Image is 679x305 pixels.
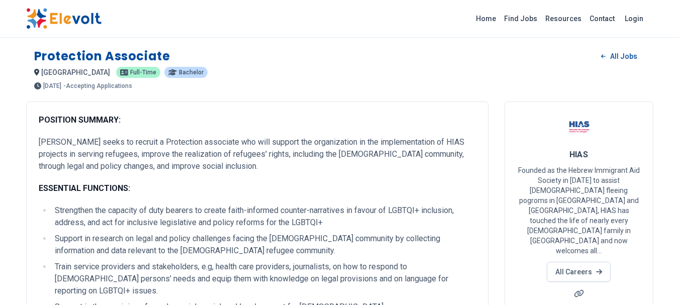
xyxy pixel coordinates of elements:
[593,49,645,64] a: All Jobs
[179,69,204,75] span: Bachelor
[43,83,61,89] span: [DATE]
[500,11,541,27] a: Find Jobs
[26,8,102,29] img: Elevolt
[541,11,586,27] a: Resources
[566,114,592,139] img: HIAS
[63,83,132,89] p: - Accepting Applications
[619,9,649,29] a: Login
[472,11,500,27] a: Home
[39,183,130,193] strong: ESSENTIAL FUNCTIONS:
[130,69,156,75] span: Full-time
[52,205,476,229] li: Strengthen the capacity of duty bearers to create faith-informed counter-narratives in favour of ...
[517,165,641,256] p: Founded as the Hebrew Immigrant Aid Society in [DATE] to assist [DEMOGRAPHIC_DATA] fleeing pogrom...
[52,233,476,257] li: Support in research on legal and policy challenges facing the [DEMOGRAPHIC_DATA] community by col...
[586,11,619,27] a: Contact
[41,68,110,76] span: [GEOGRAPHIC_DATA]
[39,115,121,125] strong: POSITION SUMMARY:
[39,136,476,172] p: [PERSON_NAME] seeks to recruit a Protection associate who will support the organization in the im...
[52,261,476,297] li: Train service providers and stakeholders, e.g, health care providers, journalists, on how to resp...
[34,48,170,64] h1: Protection Associate
[569,150,589,159] span: HIAS
[547,262,611,282] a: All Careers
